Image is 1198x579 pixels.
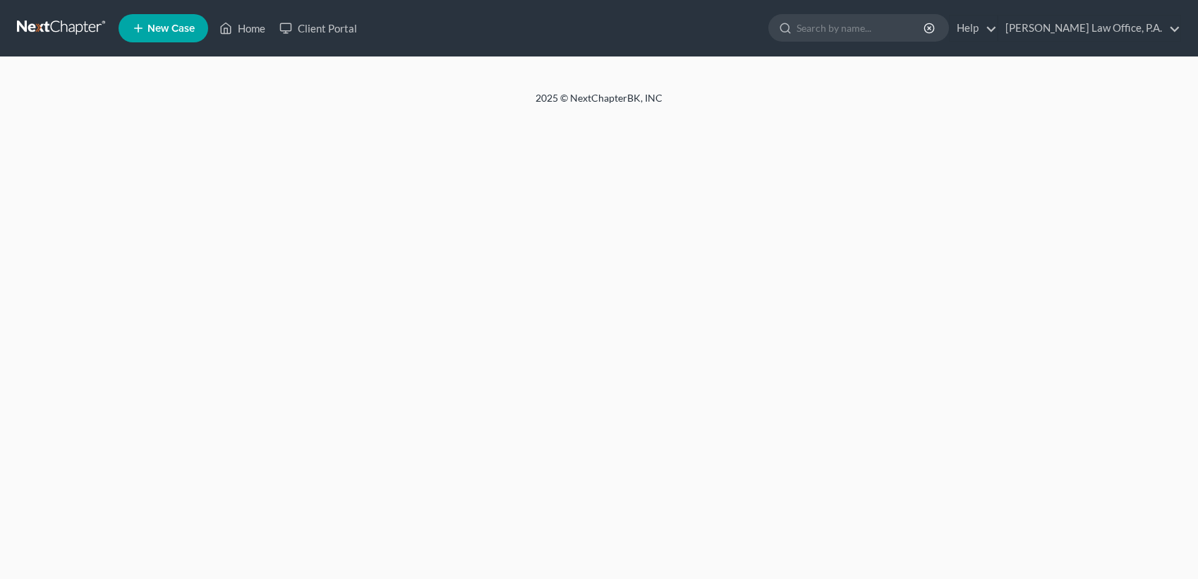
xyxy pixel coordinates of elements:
a: Help [950,16,997,41]
a: Home [212,16,272,41]
input: Search by name... [797,15,926,41]
a: [PERSON_NAME] Law Office, P.A. [998,16,1180,41]
span: New Case [147,23,195,34]
a: Client Portal [272,16,364,41]
div: 2025 © NextChapterBK, INC [197,91,1001,117]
